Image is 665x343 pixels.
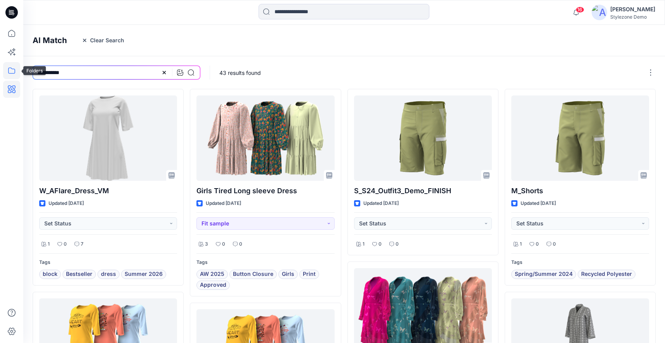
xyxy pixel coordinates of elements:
[303,270,316,279] span: Print
[125,270,163,279] span: Summer 2026
[520,240,522,248] p: 1
[200,270,224,279] span: AW 2025
[39,95,177,181] a: W_AFlare_Dress_VM
[101,270,116,279] span: dress
[196,185,334,196] p: Girls Tired Long sleeve Dress
[81,240,83,248] p: 7
[363,199,399,208] p: Updated [DATE]
[282,270,294,279] span: Girls
[363,240,365,248] p: 1
[233,270,273,279] span: Button Closure
[396,240,399,248] p: 0
[206,199,241,208] p: Updated [DATE]
[511,185,649,196] p: M_Shorts
[576,7,584,13] span: 16
[196,95,334,181] a: Girls Tired Long sleeve Dress
[219,69,261,77] p: 43 results found
[511,258,649,267] p: Tags
[200,281,226,290] span: Approved
[511,95,649,181] a: M_Shorts
[196,258,334,267] p: Tags
[521,199,556,208] p: Updated [DATE]
[515,270,573,279] span: Spring/Summer 2024
[354,185,492,196] p: S_S24_Outfit3_Demo_FINISH
[610,5,655,14] div: [PERSON_NAME]
[43,270,57,279] span: block
[48,240,50,248] p: 1
[379,240,382,248] p: 0
[239,240,242,248] p: 0
[553,240,556,248] p: 0
[610,14,655,20] div: Stylezone Demo
[222,240,225,248] p: 0
[64,240,67,248] p: 0
[581,270,632,279] span: Recycled Polyester
[205,240,208,248] p: 3
[536,240,539,248] p: 0
[39,185,177,196] p: W_AFlare_Dress_VM
[66,270,92,279] span: Bestseller
[592,5,607,20] img: avatar
[354,95,492,181] a: S_S24_Outfit3_Demo_FINISH
[39,258,177,267] p: Tags
[33,36,67,45] h4: AI Match
[49,199,84,208] p: Updated [DATE]
[76,34,129,47] button: Clear Search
